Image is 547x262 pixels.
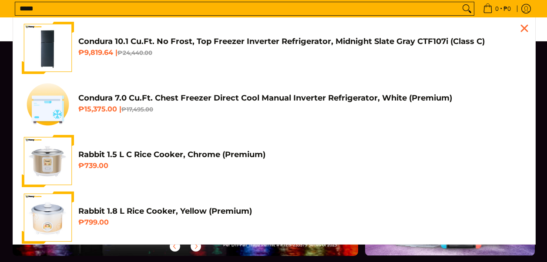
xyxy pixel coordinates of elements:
[502,6,512,12] span: ₱0
[121,106,153,113] del: ₱17,495.00
[78,105,527,114] h6: ₱15,375.00 |
[22,22,74,74] img: Condura 10.1 Cu.Ft. No Frost, Top Freezer Inverter Refrigerator, Midnight Slate Gray CTF107i (Cla...
[78,93,527,103] h4: Condura 7.0 Cu.Ft. Chest Freezer Direct Cool Manual Inverter Refrigerator, White (Premium)
[22,78,74,131] img: chest-freezer-thumbnail-icon-mang-kosme
[117,49,152,56] del: ₱24,440.00
[78,48,527,57] h6: ₱9,819.64 |
[78,150,527,160] h4: Rabbit 1.5 L C Rice Cooker, Chrome (Premium)
[78,37,527,47] h4: Condura 10.1 Cu.Ft. No Frost, Top Freezer Inverter Refrigerator, Midnight Slate Gray CTF107i (Cla...
[22,191,527,244] a: https://mangkosme.com/products/rabbit-1-8-l-rice-cooker-yellow-class-a Rabbit 1.8 L Rice Cooker, ...
[22,135,527,187] a: https://mangkosme.com/products/rabbit-1-5-l-c-rice-cooker-chrome-class-a Rabbit 1.5 L C Rice Cook...
[78,161,527,170] h6: ₱739.00
[78,206,527,216] h4: Rabbit 1.8 L Rice Cooker, Yellow (Premium)
[186,237,205,256] button: Next
[165,237,185,256] button: Previous
[22,22,527,74] a: Condura 10.1 Cu.Ft. No Frost, Top Freezer Inverter Refrigerator, Midnight Slate Gray CTF107i (Cla...
[480,4,513,13] span: •
[494,6,500,12] span: 0
[518,22,531,35] div: Close pop up
[22,135,74,187] img: https://mangkosme.com/products/rabbit-1-5-l-c-rice-cooker-chrome-class-a
[78,218,527,227] h6: ₱799.00
[22,78,527,131] a: chest-freezer-thumbnail-icon-mang-kosme Condura 7.0 Cu.Ft. Chest Freezer Direct Cool Manual Inver...
[22,191,74,244] img: https://mangkosme.com/products/rabbit-1-8-l-rice-cooker-yellow-class-a
[460,2,474,15] button: Search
